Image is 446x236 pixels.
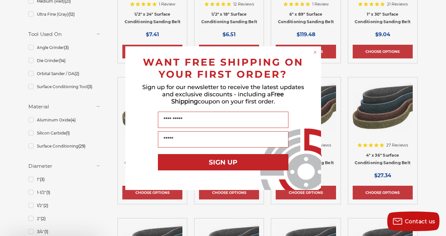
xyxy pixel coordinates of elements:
[143,56,303,80] span: WANT FREE SHIPPING ON YOUR FIRST ORDER?
[405,218,435,225] span: Contact us
[158,154,288,170] button: SIGN UP
[312,49,318,55] button: Close dialog
[171,91,284,105] span: Free Shipping
[142,84,304,105] span: Sign up for our newsletter to receive the latest updates and exclusive discounts - including a co...
[387,212,439,231] button: Contact us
